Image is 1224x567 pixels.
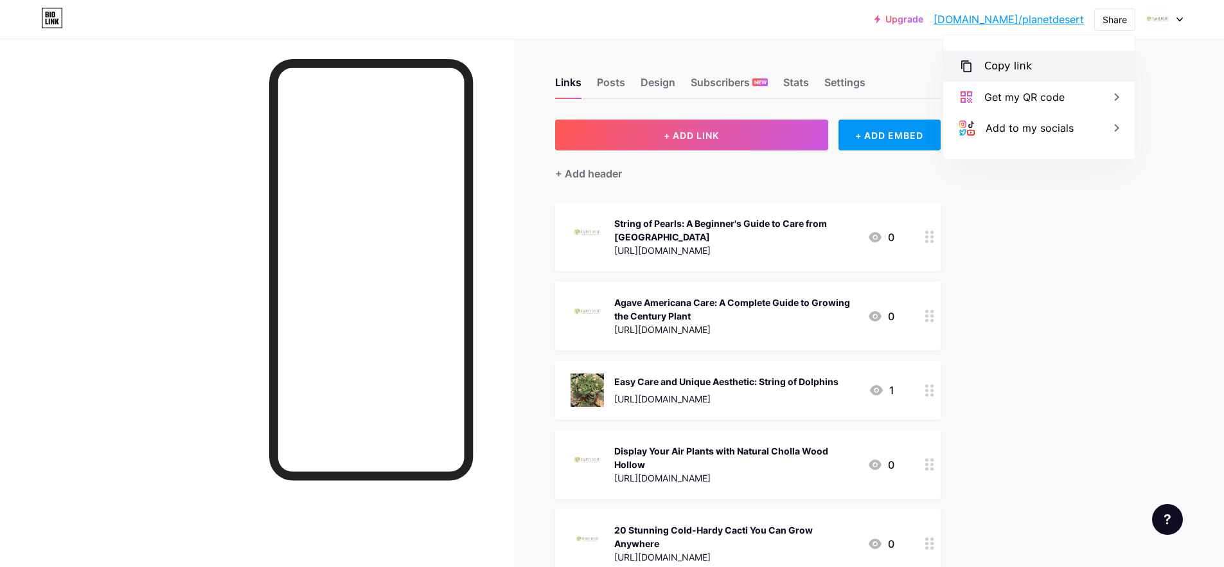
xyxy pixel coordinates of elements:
[1145,7,1169,32] img: planetdesert
[571,373,604,407] img: Easy Care and Unique Aesthetic: String of Dolphins
[614,550,857,564] div: [URL][DOMAIN_NAME]
[614,444,857,471] div: Display Your Air Plants with Natural Cholla Wood Hollow
[614,217,857,244] div: String of Pearls: A Beginner's Guide to Care from [GEOGRAPHIC_DATA]
[571,294,604,328] img: Agave Americana Care: A Complete Guide to Growing the Century Plant
[614,244,857,257] div: [URL][DOMAIN_NAME]
[984,89,1065,105] div: Get my QR code
[934,12,1084,27] a: [DOMAIN_NAME]/planetdesert
[614,523,857,550] div: 20 Stunning Cold-Hardy Cacti You Can Grow Anywhere
[874,14,923,24] a: Upgrade
[555,120,828,150] button: + ADD LINK
[571,443,604,476] img: Display Your Air Plants with Natural Cholla Wood Hollow
[614,375,838,388] div: Easy Care and Unique Aesthetic: String of Dolphins
[614,296,857,323] div: Agave Americana Care: A Complete Guide to Growing the Century Plant
[867,230,894,245] div: 0
[614,323,857,336] div: [URL][DOMAIN_NAME]
[838,120,941,150] div: + ADD EMBED
[571,522,604,555] img: 20 Stunning Cold-Hardy Cacti You Can Grow Anywhere
[1103,13,1127,26] div: Share
[986,120,1074,136] div: Add to my socials
[571,215,604,249] img: String of Pearls: A Beginner's Guide to Care from Planet Desert
[867,457,894,473] div: 0
[984,59,1032,74] div: Copy link
[783,75,809,98] div: Stats
[691,75,768,98] div: Subscribers
[754,78,767,86] span: NEW
[614,471,857,485] div: [URL][DOMAIN_NAME]
[597,75,625,98] div: Posts
[555,166,622,181] div: + Add header
[641,75,675,98] div: Design
[614,392,838,406] div: [URL][DOMAIN_NAME]
[867,536,894,552] div: 0
[555,75,581,98] div: Links
[824,75,865,98] div: Settings
[664,130,719,141] span: + ADD LINK
[867,309,894,324] div: 0
[869,382,894,398] div: 1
